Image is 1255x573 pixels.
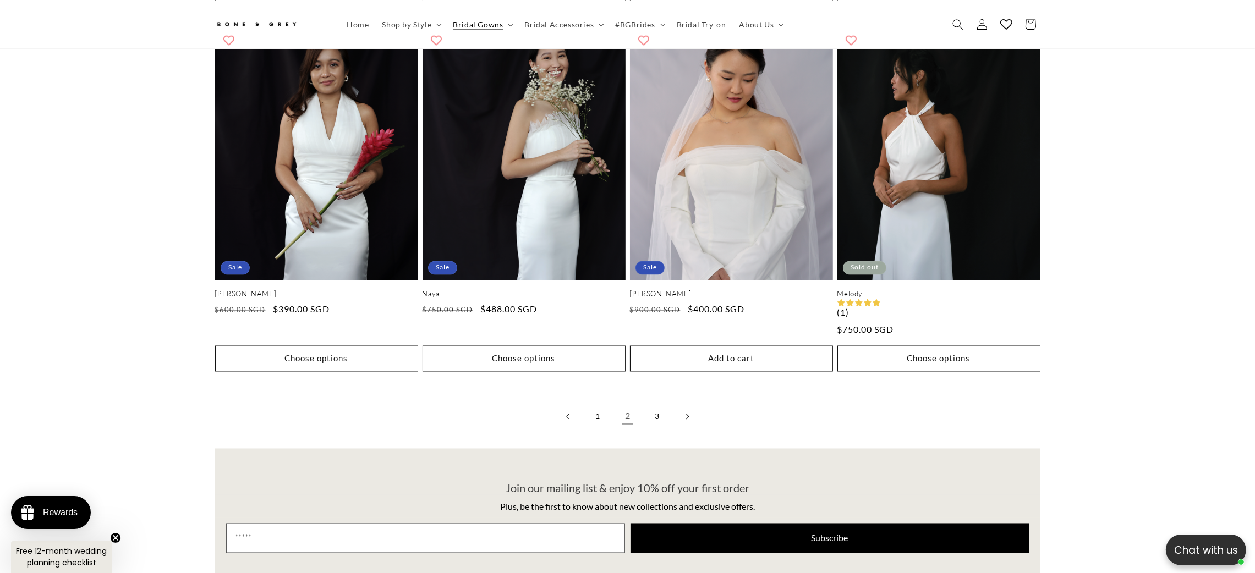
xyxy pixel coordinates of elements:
summary: Bridal Accessories [518,13,609,36]
input: Email [226,524,625,553]
span: Bridal Gowns [453,19,503,29]
img: Bone and Grey Bridal [215,15,298,34]
span: Shop by Style [382,19,431,29]
span: #BGBrides [615,19,655,29]
summary: Shop by Style [375,13,446,36]
button: Choose options [215,346,418,372]
a: Next page [675,405,699,429]
div: Free 12-month wedding planning checklistClose teaser [11,541,112,573]
span: About Us [739,19,774,29]
a: [PERSON_NAME] [215,290,418,299]
div: Rewards [43,508,78,517]
button: Add to cart [630,346,833,372]
span: Home [347,19,369,29]
button: Add to wishlist [218,30,240,52]
summary: Bridal Gowns [446,13,518,36]
a: Melody [837,290,1040,299]
nav: Pagination [215,405,1040,429]
summary: About Us [732,13,788,36]
button: Choose options [423,346,626,372]
button: Subscribe [631,524,1029,553]
a: Page 3 [645,405,670,429]
button: Add to wishlist [425,30,447,52]
span: Free 12-month wedding planning checklist [17,546,107,568]
a: Bridal Try-on [670,13,733,36]
a: Home [340,13,375,36]
button: Add to wishlist [633,30,655,52]
button: Add to wishlist [840,30,862,52]
span: Join our mailing list & enjoy 10% off your first order [506,482,749,495]
span: Bridal Try-on [677,19,726,29]
a: Bone and Grey Bridal [211,11,329,37]
summary: #BGBrides [609,13,670,36]
summary: Search [946,12,970,36]
a: Page 2 [616,405,640,429]
span: Plus, be the first to know about new collections and exclusive offers. [500,502,755,512]
button: Choose options [837,346,1040,372]
a: Naya [423,290,626,299]
a: Page 1 [586,405,610,429]
a: Previous page [556,405,580,429]
p: Chat with us [1166,542,1246,558]
button: Open chatbox [1166,535,1246,565]
span: Bridal Accessories [524,19,594,29]
button: Close teaser [110,532,121,543]
a: [PERSON_NAME] [630,290,833,299]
